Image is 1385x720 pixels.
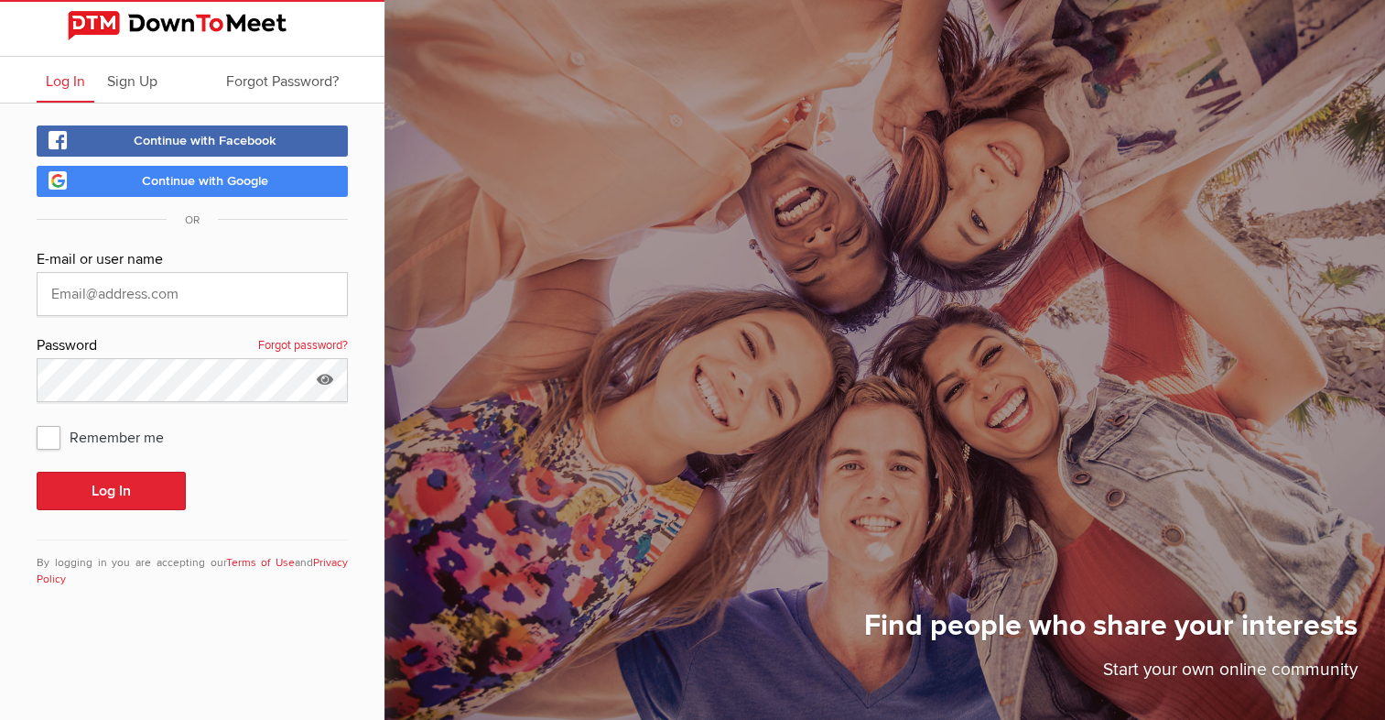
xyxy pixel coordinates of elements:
[37,472,186,510] button: Log In
[864,607,1358,657] h1: Find people who share your interests
[37,125,348,157] a: Continue with Facebook
[37,420,182,453] span: Remember me
[37,540,348,588] div: By logging in you are accepting our and
[226,556,296,570] a: Terms of Use
[37,166,348,197] a: Continue with Google
[258,334,348,358] a: Forgot password?
[46,72,85,91] span: Log In
[134,133,276,148] span: Continue with Facebook
[226,72,339,91] span: Forgot Password?
[142,173,268,189] span: Continue with Google
[37,248,348,272] div: E-mail or user name
[98,57,167,103] a: Sign Up
[217,57,348,103] a: Forgot Password?
[107,72,157,91] span: Sign Up
[37,334,348,358] div: Password
[68,11,317,40] img: DownToMeet
[37,57,94,103] a: Log In
[37,272,348,316] input: Email@address.com
[167,213,218,227] span: OR
[864,657,1358,693] p: Start your own online community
